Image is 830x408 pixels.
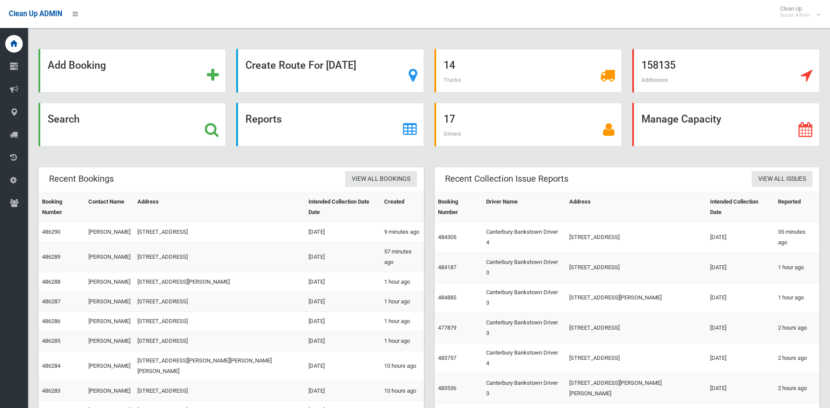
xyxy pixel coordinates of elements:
[776,5,819,18] span: Clean Up
[434,103,622,146] a: 17 Drivers
[236,103,424,146] a: Reports
[245,113,282,125] strong: Reports
[39,103,226,146] a: Search
[381,312,424,331] td: 1 hour ago
[381,222,424,242] td: 9 minutes ago
[85,272,134,292] td: [PERSON_NAME]
[444,77,461,83] span: Trucks
[774,222,819,253] td: 35 minutes ago
[632,103,819,146] a: Manage Capacity
[483,253,566,283] td: Canterbury Bankstown Driver 3
[444,113,455,125] strong: 17
[305,192,381,222] th: Intended Collection Date Date
[134,242,305,272] td: [STREET_ADDRESS]
[483,283,566,313] td: Canterbury Bankstown Driver 3
[774,343,819,373] td: 2 hours ago
[381,381,424,401] td: 10 hours ago
[707,253,774,283] td: [DATE]
[774,373,819,404] td: 2 hours ago
[641,77,668,83] span: Addresses
[438,294,456,301] a: 484885
[641,59,676,71] strong: 158135
[483,373,566,404] td: Canterbury Bankstown Driver 3
[434,192,483,222] th: Booking Number
[134,292,305,312] td: [STREET_ADDRESS]
[707,313,774,343] td: [DATE]
[566,222,707,253] td: [STREET_ADDRESS]
[707,192,774,222] th: Intended Collection Date
[48,59,106,71] strong: Add Booking
[566,313,707,343] td: [STREET_ADDRESS]
[42,338,60,344] a: 486285
[345,171,417,187] a: View All Bookings
[707,343,774,373] td: [DATE]
[438,355,456,361] a: 483757
[134,312,305,331] td: [STREET_ADDRESS]
[42,318,60,324] a: 486286
[85,192,134,222] th: Contact Name
[245,59,356,71] strong: Create Route For [DATE]
[85,222,134,242] td: [PERSON_NAME]
[707,222,774,253] td: [DATE]
[85,351,134,381] td: [PERSON_NAME]
[305,331,381,351] td: [DATE]
[42,278,60,285] a: 486288
[434,170,579,187] header: Recent Collection Issue Reports
[134,192,305,222] th: Address
[48,113,80,125] strong: Search
[305,381,381,401] td: [DATE]
[42,253,60,260] a: 486289
[85,312,134,331] td: [PERSON_NAME]
[707,283,774,313] td: [DATE]
[438,385,456,391] a: 483536
[85,381,134,401] td: [PERSON_NAME]
[566,192,707,222] th: Address
[566,373,707,404] td: [STREET_ADDRESS][PERSON_NAME][PERSON_NAME]
[305,292,381,312] td: [DATE]
[774,313,819,343] td: 2 hours ago
[483,222,566,253] td: Canterbury Bankstown Driver 4
[134,222,305,242] td: [STREET_ADDRESS]
[381,192,424,222] th: Created
[39,192,85,222] th: Booking Number
[381,292,424,312] td: 1 hour ago
[381,272,424,292] td: 1 hour ago
[752,171,812,187] a: View All Issues
[707,373,774,404] td: [DATE]
[39,49,226,92] a: Add Booking
[42,229,60,235] a: 486290
[85,292,134,312] td: [PERSON_NAME]
[483,192,566,222] th: Driver Name
[483,313,566,343] td: Canterbury Bankstown Driver 3
[134,272,305,292] td: [STREET_ADDRESS][PERSON_NAME]
[85,242,134,272] td: [PERSON_NAME]
[381,351,424,381] td: 10 hours ago
[566,253,707,283] td: [STREET_ADDRESS]
[85,331,134,351] td: [PERSON_NAME]
[381,331,424,351] td: 1 hour ago
[305,312,381,331] td: [DATE]
[774,283,819,313] td: 1 hour ago
[381,242,424,272] td: 57 minutes ago
[305,242,381,272] td: [DATE]
[632,49,819,92] a: 158135 Addresses
[39,170,124,187] header: Recent Bookings
[305,222,381,242] td: [DATE]
[434,49,622,92] a: 14 Trucks
[236,49,424,92] a: Create Route For [DATE]
[438,234,456,240] a: 484305
[134,381,305,401] td: [STREET_ADDRESS]
[42,362,60,369] a: 486284
[9,10,62,18] span: Clean Up ADMIN
[134,351,305,381] td: [STREET_ADDRESS][PERSON_NAME][PERSON_NAME][PERSON_NAME]
[444,59,455,71] strong: 14
[774,192,819,222] th: Reported
[438,324,456,331] a: 477879
[305,272,381,292] td: [DATE]
[566,283,707,313] td: [STREET_ADDRESS][PERSON_NAME]
[774,253,819,283] td: 1 hour ago
[566,343,707,373] td: [STREET_ADDRESS]
[42,387,60,394] a: 486283
[305,351,381,381] td: [DATE]
[641,113,721,125] strong: Manage Capacity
